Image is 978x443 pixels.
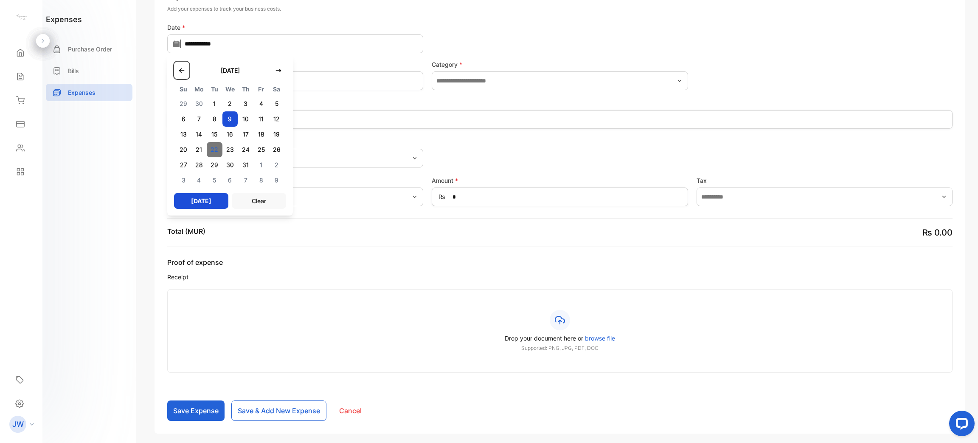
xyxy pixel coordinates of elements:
button: Clear [232,193,286,209]
span: 14 [191,127,207,142]
img: logo [15,11,28,24]
span: 2 [222,96,238,111]
span: Proof of expense [167,257,953,267]
span: 31 [238,157,253,173]
span: Tu [207,84,222,94]
p: Purchase Order [68,45,112,54]
span: 7 [238,173,253,188]
span: 27 [176,157,191,173]
span: 3 [176,173,191,188]
button: Save Expense [167,400,225,421]
span: Receipt [167,273,953,281]
span: 7 [191,111,207,127]
span: 29 [207,157,222,173]
span: 15 [207,127,222,142]
span: 4 [253,96,269,111]
span: 20 [176,142,191,157]
p: Expenses [68,88,96,97]
span: 9 [269,173,284,188]
iframe: LiveChat chat widget [942,407,978,443]
label: Tax [697,176,953,185]
span: 6 [222,173,238,188]
label: Mode of payment [167,137,423,146]
span: 6 [176,111,191,127]
label: Currency [167,176,423,185]
span: Sa [269,84,284,94]
label: Category [432,60,688,69]
label: Amount [432,176,688,185]
span: Mo [191,84,207,94]
span: 29 [176,96,191,111]
span: 16 [222,127,238,142]
span: 22 [207,142,222,157]
a: Bills [46,62,132,80]
span: 1 [207,96,222,111]
span: Drop your document here or [505,335,583,342]
span: Fr [253,84,269,94]
span: 9 [222,111,238,127]
p: Total (MUR) [167,226,205,236]
p: Supported: PNG, JPG, PDF, DOC [188,344,932,352]
span: We [222,84,238,94]
button: Save & Add New Expense [231,400,326,421]
span: 12 [269,111,284,127]
span: 30 [222,157,238,173]
span: 17 [238,127,253,142]
span: 10 [238,111,253,127]
span: 23 [222,142,238,157]
span: 5 [269,96,284,111]
span: 28 [191,157,207,173]
span: 30 [191,96,207,111]
span: 2 [269,157,284,173]
h1: expenses [46,14,82,25]
span: 21 [191,142,207,157]
p: Add your expenses to track your business costs. [167,5,953,13]
span: ₨ 0.00 [922,227,953,238]
span: 24 [238,142,253,157]
span: 3 [238,96,253,111]
label: Date [167,23,423,32]
a: Purchase Order [46,40,132,58]
span: 8 [207,111,222,127]
a: Expenses [46,84,132,101]
p: JW [12,419,24,430]
span: 25 [253,142,269,157]
p: Bills [68,66,79,75]
span: 5 [207,173,222,188]
span: browse file [585,335,615,342]
span: 18 [253,127,269,142]
span: 26 [269,142,284,157]
span: 19 [269,127,284,142]
span: Su [176,84,191,94]
button: [DATE] [212,62,248,79]
button: Cancel [333,400,368,421]
span: 11 [253,111,269,127]
span: 4 [191,173,207,188]
label: Expense Name [167,60,423,69]
span: 8 [253,173,269,188]
span: Th [238,84,253,94]
button: [DATE] [174,193,228,209]
span: 13 [176,127,191,142]
span: 1 [253,157,269,173]
label: Description [167,99,953,108]
span: ₨ [438,192,445,201]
